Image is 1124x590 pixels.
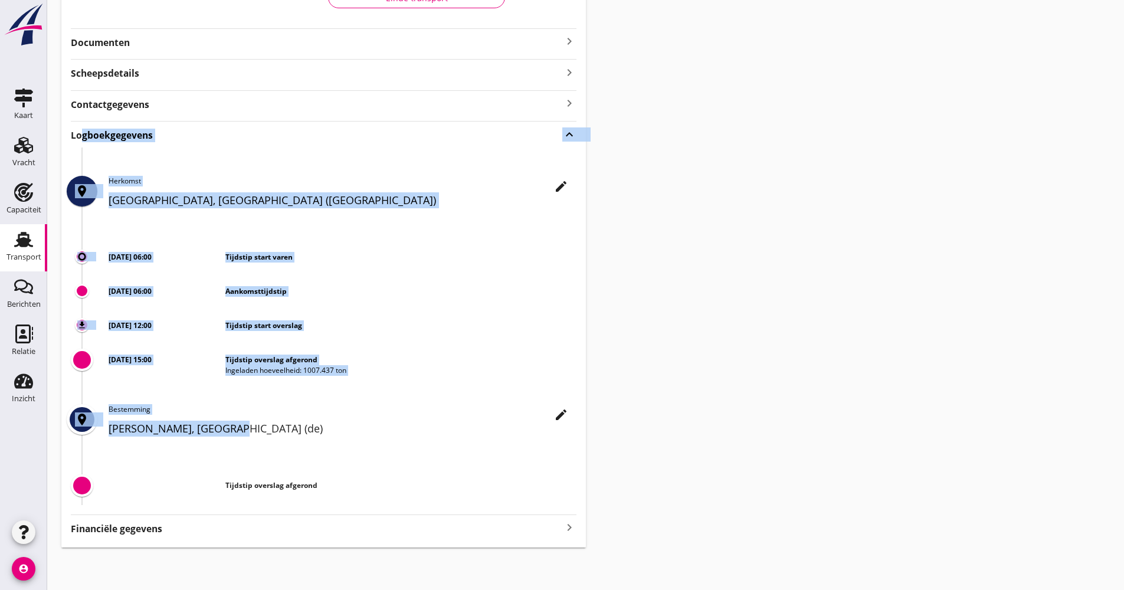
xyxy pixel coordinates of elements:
div: Relatie [12,348,35,355]
h2: [PERSON_NAME], [GEOGRAPHIC_DATA] (de) [109,421,576,437]
i: keyboard_arrow_right [562,34,576,48]
i: keyboard_arrow_up [562,126,576,142]
div: Transport [6,253,41,261]
div: Kaart [14,112,33,119]
strong: Tijdstip overslag afgerond [225,355,317,365]
i: edit [554,179,568,194]
strong: Tijdstip start overslag [225,320,302,330]
strong: Financiële gegevens [71,522,162,536]
i: download [77,320,87,330]
strong: Tijdstip start varen [225,252,293,262]
span: Bestemming [109,404,150,414]
img: logo-small.a267ee39.svg [2,3,45,47]
div: Ingeladen hoeveelheid: 1007.437 ton [225,365,576,376]
strong: [DATE] 06:00 [109,286,152,296]
div: Capaciteit [6,206,41,214]
h2: [GEOGRAPHIC_DATA], [GEOGRAPHIC_DATA] ([GEOGRAPHIC_DATA]) [109,192,576,208]
i: edit [554,408,568,422]
strong: [DATE] 12:00 [109,320,152,330]
div: Inzicht [12,395,35,402]
i: account_circle [12,557,35,581]
i: place [75,412,89,427]
strong: Aankomsttijdstip [225,286,287,296]
i: keyboard_arrow_right [562,520,576,536]
i: trip_origin [77,252,87,261]
strong: [DATE] 06:00 [109,252,152,262]
strong: Scheepsdetails [71,67,139,80]
strong: Contactgegevens [71,98,149,112]
strong: Tijdstip overslag afgerond [225,480,317,490]
div: Berichten [7,300,41,308]
span: Herkomst [109,176,141,186]
strong: Documenten [71,36,562,50]
i: place [75,184,89,198]
strong: [DATE] 15:00 [109,355,152,365]
i: keyboard_arrow_right [562,96,576,112]
strong: Logboekgegevens [71,129,153,142]
i: keyboard_arrow_right [562,64,576,80]
div: Vracht [12,159,35,166]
